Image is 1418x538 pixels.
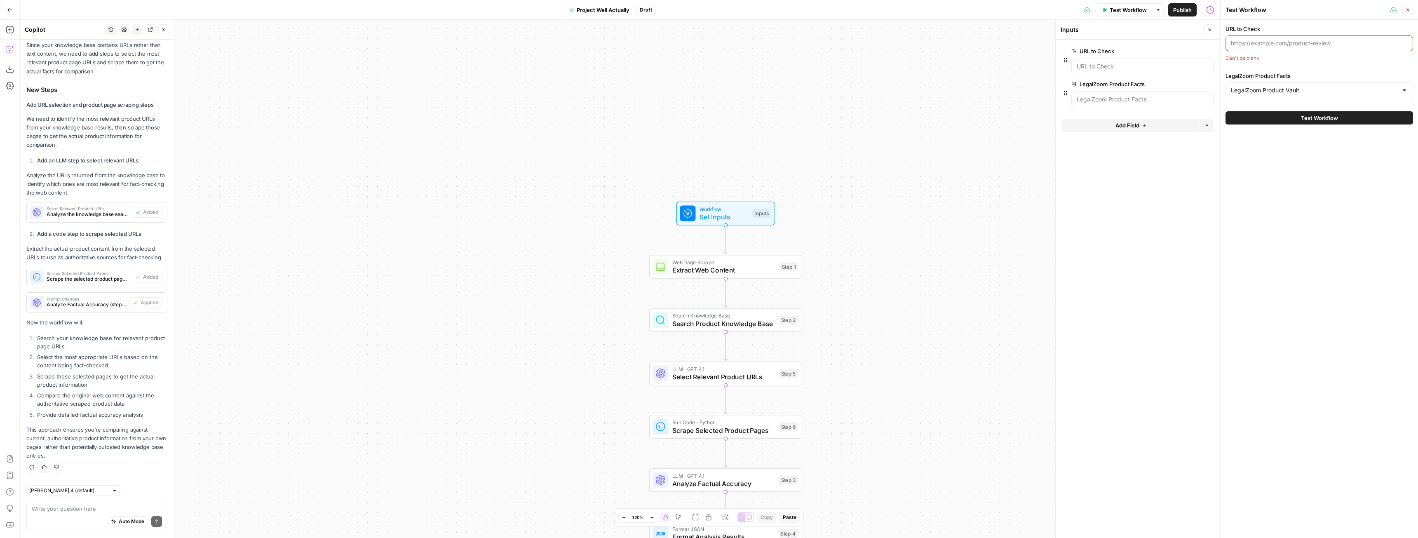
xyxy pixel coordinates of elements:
p: Analyze the URLs returned from the knowledge base to identify which ones are most relevant for fa... [26,171,167,197]
span: Search Knowledge Base [672,312,775,320]
button: Applied [129,297,162,308]
button: Paste [779,512,800,523]
p: Extract the actual product content from the selected URLs to use as authoritative sources for fac... [26,244,167,262]
span: Copy [761,514,773,521]
span: Draft [640,6,652,14]
label: URL to Check [1071,47,1167,55]
span: Added [143,209,158,216]
label: LegalZoom Product Facts [1225,72,1413,80]
p: Now the workflow will: [26,318,167,327]
span: LLM · GPT-4.1 [672,472,775,479]
span: Extract Web Content [672,265,776,275]
div: Search Knowledge BaseSearch Product Knowledge BaseStep 2 [649,308,802,332]
span: Scrape Selected Product Pages [47,271,129,275]
h3: New Steps [26,85,167,95]
button: Add Field [1062,119,1200,132]
g: Edge from step_3 to step_4 [724,492,727,520]
g: Edge from step_5 to step_6 [724,385,727,414]
button: Added [132,272,162,282]
div: LLM · GPT-4.1Select Relevant Product URLsStep 5 [649,362,802,385]
span: Project Well Actually [577,6,629,14]
button: Project Well Actually [564,3,634,16]
li: Scrape those selected pages to get the actual product information [35,372,167,389]
div: Inputs [752,209,770,218]
div: Step 4 [779,529,798,538]
button: Test Workflow [1097,3,1152,16]
div: WorkflowSet InputsInputs [649,202,802,225]
span: Applied [141,299,158,306]
span: LLM · GPT-4.1 [672,365,775,373]
div: Step 2 [779,316,798,325]
div: LLM · GPT-4.1Analyze Factual AccuracyStep 3 [649,468,802,492]
span: Web Page Scrape [672,258,776,266]
li: Search your knowledge base for relevant product page URLs [35,334,167,350]
p: We need to identify the most relevant product URLs from your knowledge base results, then scrape ... [26,115,167,150]
span: Prompt Changes [47,297,126,301]
strong: Add an LLM step to select relevant URLs [37,157,139,164]
p: This approach ensures you're comparing against current, authoritative product information from yo... [26,425,167,460]
span: Run Code · Python [672,418,775,426]
span: Test Workflow [1110,6,1147,14]
div: Step 5 [779,369,798,378]
span: Auto Mode [119,518,144,525]
button: Copy [757,512,776,523]
span: Paste [783,514,796,521]
input: URL to Check [1077,62,1208,70]
span: Test Workflow [1301,114,1338,122]
span: Workflow [700,205,749,213]
div: Copilot [25,26,103,34]
span: Analyze the knowledge base search results (URLs) and select the most relevant product pages for f... [47,211,129,218]
input: LegalZoom Product Vault [1231,86,1398,94]
div: Run Code · PythonScrape Selected Product PagesStep 6 [649,415,802,438]
input: LegalZoom Product Facts [1077,95,1208,103]
strong: Add a code step to scrape selected URLs [37,230,141,237]
li: Select the most appropriate URLs based on the content being fact-checked [35,353,167,369]
div: Step 3 [779,476,798,485]
div: Web Page ScrapeExtract Web ContentStep 1 [649,255,802,278]
p: Since your knowledge base contains URLs rather than text content, we need to add steps to select ... [26,41,167,76]
span: Publish [1173,6,1192,14]
label: URL to Check [1225,25,1413,33]
span: Select Relevant Product URLs [672,372,775,382]
strong: Add URL selection and product page scraping steps [26,101,154,108]
span: Analyze Factual Accuracy [672,479,775,489]
span: Add Field [1115,121,1139,129]
button: Added [132,207,162,218]
span: Analyze Factual Accuracy (step_3) [47,301,126,308]
g: Edge from step_6 to step_3 [724,439,727,467]
input: Claude Sonnet 4 (default) [29,486,108,495]
span: Set Inputs [700,212,749,222]
button: Publish [1168,3,1197,16]
li: Compare the original web content against the authoritative scraped product data [35,391,167,408]
g: Edge from step_2 to step_5 [724,332,727,360]
span: Added [143,273,158,281]
input: https://example.com/product-review [1231,39,1408,47]
div: Can't be blank [1225,54,1413,62]
span: Select Relevant Product URLs [47,207,129,211]
span: Format JSON [672,525,775,533]
div: Step 6 [779,422,798,431]
span: Scrape the selected product page URLs to extract authoritative content for fact-checking [47,275,129,283]
span: Search Product Knowledge Base [672,319,775,329]
li: Provide detailed factual accuracy analysis [35,411,167,419]
div: Step 1 [780,262,798,271]
button: Auto Mode [108,516,148,527]
g: Edge from start to step_1 [724,225,727,254]
button: Test Workflow [1225,111,1413,125]
label: LegalZoom Product Facts [1071,80,1167,88]
div: Inputs [1061,26,1202,34]
span: Scrape Selected Product Pages [672,425,775,435]
g: Edge from step_1 to step_2 [724,279,727,307]
span: 120% [632,514,643,521]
